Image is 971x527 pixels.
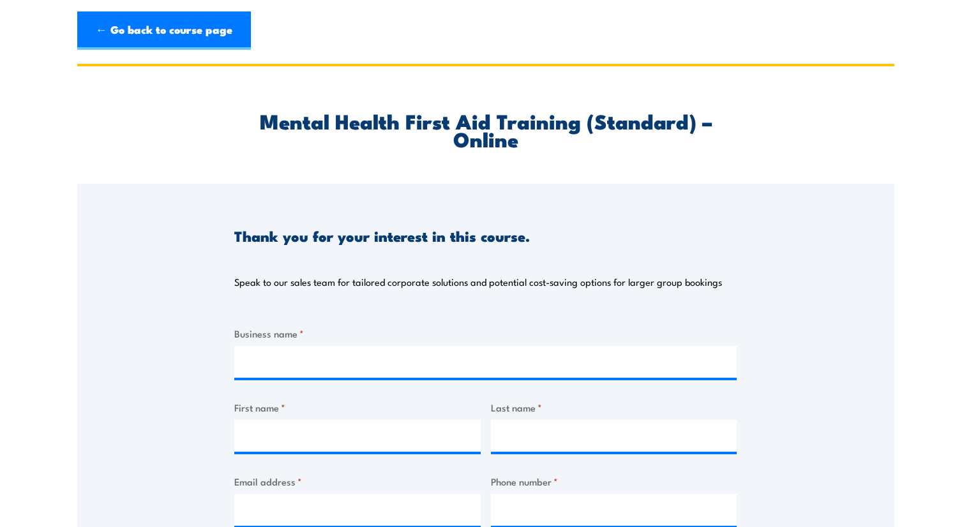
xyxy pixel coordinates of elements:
label: Phone number [491,474,737,489]
p: Speak to our sales team for tailored corporate solutions and potential cost-saving options for la... [234,276,722,288]
label: Email address [234,474,481,489]
label: Last name [491,400,737,415]
a: ← Go back to course page [77,11,251,50]
h3: Thank you for your interest in this course. [234,228,530,243]
label: Business name [234,326,737,341]
h2: Mental Health First Aid Training (Standard) – Online [234,112,737,147]
label: First name [234,400,481,415]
